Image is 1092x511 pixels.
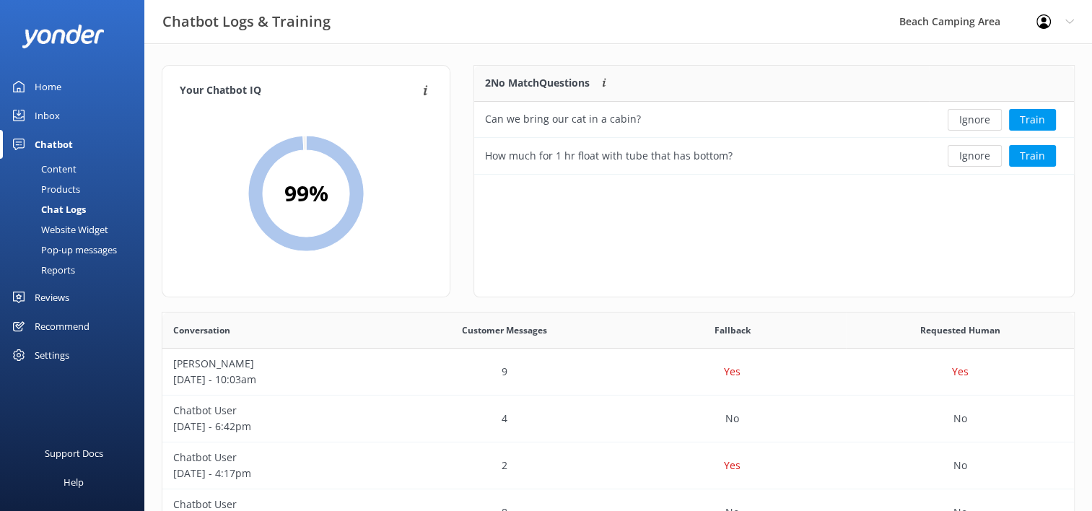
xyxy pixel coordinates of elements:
div: Pop-up messages [9,240,117,260]
p: No [953,458,967,473]
img: yonder-white-logo.png [22,25,105,48]
button: Train [1009,145,1056,167]
div: Settings [35,341,69,370]
a: Pop-up messages [9,240,144,260]
p: 9 [502,364,507,380]
div: Reviews [35,283,69,312]
div: Website Widget [9,219,108,240]
p: Chatbot User [173,450,380,466]
p: 2 No Match Questions [485,75,590,91]
a: Reports [9,260,144,280]
p: Yes [724,364,741,380]
a: Chat Logs [9,199,144,219]
span: Fallback [714,323,750,337]
h3: Chatbot Logs & Training [162,10,331,33]
p: [DATE] - 6:42pm [173,419,380,434]
div: How much for 1 hr float with tube that has bottom? [485,148,733,164]
p: Yes [952,364,969,380]
span: Requested Human [920,323,1000,337]
p: Chatbot User [173,403,380,419]
div: Chat Logs [9,199,86,219]
div: row [474,102,1074,138]
button: Ignore [948,145,1002,167]
h4: Your Chatbot IQ [180,83,419,99]
div: row [474,138,1074,174]
div: row [162,442,1074,489]
p: [DATE] - 4:17pm [173,466,380,481]
div: Home [35,72,61,101]
h2: 99 % [284,176,328,211]
p: 4 [502,411,507,427]
a: Content [9,159,144,179]
span: Customer Messages [462,323,547,337]
button: Ignore [948,109,1002,131]
div: Content [9,159,77,179]
div: Products [9,179,80,199]
button: Train [1009,109,1056,131]
p: Yes [724,458,741,473]
p: No [725,411,739,427]
div: row [162,396,1074,442]
div: Support Docs [45,439,103,468]
a: Website Widget [9,219,144,240]
div: Help [64,468,84,497]
div: grid [474,102,1074,174]
div: Reports [9,260,75,280]
div: Inbox [35,101,60,130]
a: Products [9,179,144,199]
span: Conversation [173,323,230,337]
div: row [162,349,1074,396]
div: Can we bring our cat in a cabin? [485,111,641,127]
p: No [953,411,967,427]
p: [DATE] - 10:03am [173,372,380,388]
div: Recommend [35,312,89,341]
div: Chatbot [35,130,73,159]
p: [PERSON_NAME] [173,356,380,372]
p: 2 [502,458,507,473]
